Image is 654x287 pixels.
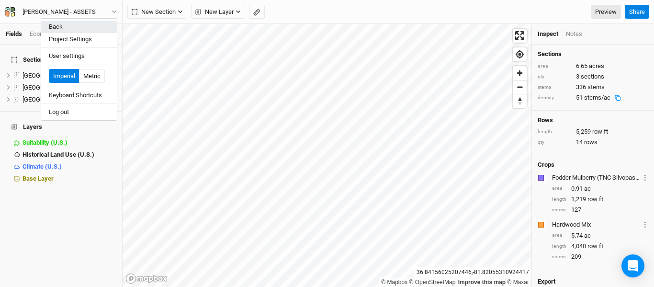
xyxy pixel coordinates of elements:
span: stems/ac [584,94,610,101]
a: OpenStreetMap [409,279,456,286]
a: Preview [591,5,621,19]
button: Zoom out [513,80,527,94]
canvas: Map [123,24,531,287]
div: qty [538,73,571,80]
button: User settings [41,50,117,62]
div: Historical Land Use (U.S.) [23,151,116,159]
div: 3 [538,72,648,81]
button: Back [41,21,117,33]
h4: Sections [538,50,648,58]
span: row ft [587,195,603,204]
button: Shortcut: M [249,5,265,19]
button: Imperial [49,69,79,83]
div: 5,259 [538,127,648,136]
span: Historical Land Use (U.S.) [23,151,94,158]
div: 209 [552,253,648,261]
div: Suitability (U.S.) [23,139,116,147]
div: Upper Goat Field [23,96,116,103]
span: ac [584,231,591,240]
button: Find my location [513,47,527,61]
span: row ft [587,242,603,251]
button: Crop Usage [642,219,648,230]
span: New Layer [195,7,234,17]
div: area [538,63,571,70]
span: [GEOGRAPHIC_DATA] [23,84,81,91]
a: Maxar [507,279,529,286]
button: New Section [127,5,187,19]
div: [PERSON_NAME] - ASSETS [23,7,96,17]
div: Notes [566,30,582,38]
a: Fields [6,30,22,37]
button: Reset bearing to north [513,94,527,108]
div: Inspect [538,30,558,38]
div: Economics [30,30,60,38]
a: Improve this map [458,279,506,286]
div: length [538,128,571,136]
div: South Field [23,84,116,92]
div: 14 [538,138,648,147]
span: [GEOGRAPHIC_DATA] [23,96,81,103]
div: 127 [552,206,648,214]
span: Climate (U.S.) [23,163,62,170]
div: Goat Field [23,72,116,80]
button: Copy [610,94,625,102]
div: 0.91 [552,184,648,193]
button: Log out [41,106,117,118]
div: density [538,94,571,102]
span: ac [584,184,591,193]
div: area [552,185,566,192]
h4: Layers [6,117,116,137]
div: Climate (U.S.) [23,163,116,171]
div: length [552,196,566,203]
span: sections [581,72,604,81]
div: Fodder Mulberry (TNC Silvopasture) [552,173,640,182]
div: stems [538,84,571,91]
div: length [552,243,566,250]
div: 5.74 [552,231,648,240]
div: qty [538,139,571,146]
span: New Section [132,7,176,17]
span: [GEOGRAPHIC_DATA] [23,72,81,79]
span: row ft [592,127,608,136]
button: Crop Usage [642,172,648,183]
h4: Export [538,278,648,286]
div: Kausch - ASSETS [23,7,96,17]
button: Zoom in [513,66,527,80]
span: stems [587,83,605,92]
button: Metric [79,69,105,83]
button: Enter fullscreen [513,29,527,43]
button: New Layer [191,5,245,19]
button: [PERSON_NAME] - ASSETS [5,7,117,17]
div: 36.84156025207446 , -81.82055310924417 [414,267,531,277]
span: acres [589,62,604,70]
div: Base Layer [23,175,116,183]
div: 4,040 [552,242,648,251]
span: Suitability (U.S.) [23,139,68,146]
h4: Rows [538,116,648,124]
a: Mapbox logo [125,273,168,284]
button: Share [625,5,649,19]
div: 336 [538,83,648,92]
span: rows [584,138,598,147]
div: 1,219 [552,195,648,204]
h4: Crops [538,161,554,169]
button: Keyboard Shortcuts [41,89,117,102]
span: Sections [11,56,47,64]
div: stems [552,253,566,261]
div: Open Intercom Messenger [621,254,644,277]
a: Mapbox [381,279,407,286]
div: stems [552,207,566,214]
button: Project Settings [41,33,117,46]
div: 6.65 [538,62,648,70]
span: Base Layer [23,175,54,182]
div: Hardwood Mix [552,220,640,229]
div: area [552,232,566,239]
div: 51 [576,93,625,102]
